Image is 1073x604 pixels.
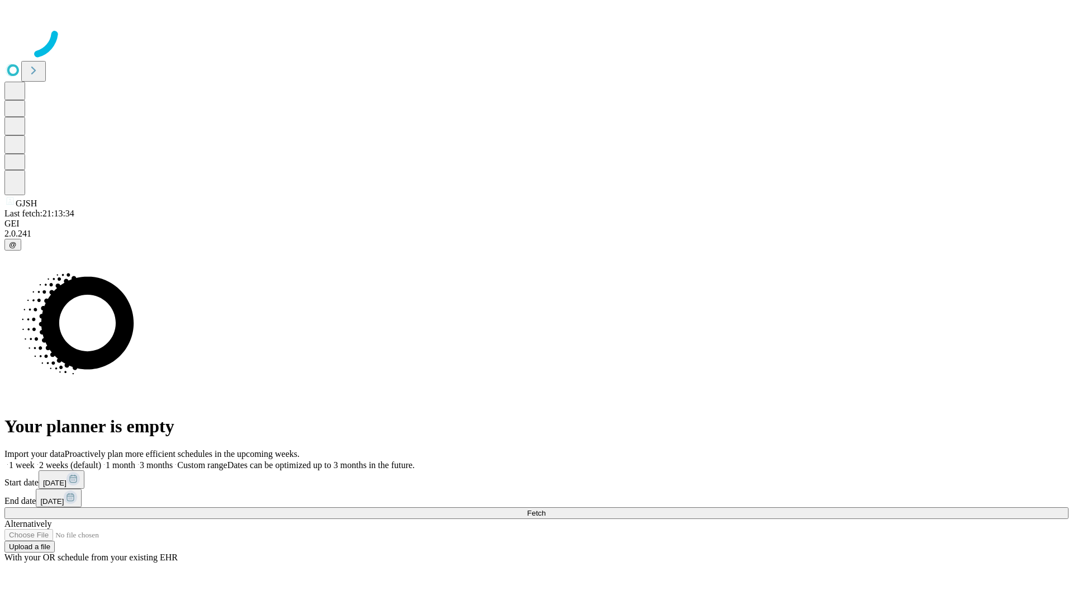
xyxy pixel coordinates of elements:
[43,479,67,487] span: [DATE]
[140,460,173,470] span: 3 months
[4,449,65,459] span: Import your data
[39,470,84,489] button: [DATE]
[106,460,135,470] span: 1 month
[4,239,21,251] button: @
[4,507,1069,519] button: Fetch
[177,460,227,470] span: Custom range
[16,199,37,208] span: GJSH
[4,470,1069,489] div: Start date
[527,509,545,517] span: Fetch
[4,209,74,218] span: Last fetch: 21:13:34
[39,460,101,470] span: 2 weeks (default)
[4,519,51,528] span: Alternatively
[65,449,300,459] span: Proactively plan more efficient schedules in the upcoming weeks.
[40,497,64,506] span: [DATE]
[4,553,178,562] span: With your OR schedule from your existing EHR
[4,229,1069,239] div: 2.0.241
[4,219,1069,229] div: GEI
[4,416,1069,437] h1: Your planner is empty
[36,489,82,507] button: [DATE]
[9,460,35,470] span: 1 week
[4,541,55,553] button: Upload a file
[227,460,415,470] span: Dates can be optimized up to 3 months in the future.
[4,489,1069,507] div: End date
[9,240,17,249] span: @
